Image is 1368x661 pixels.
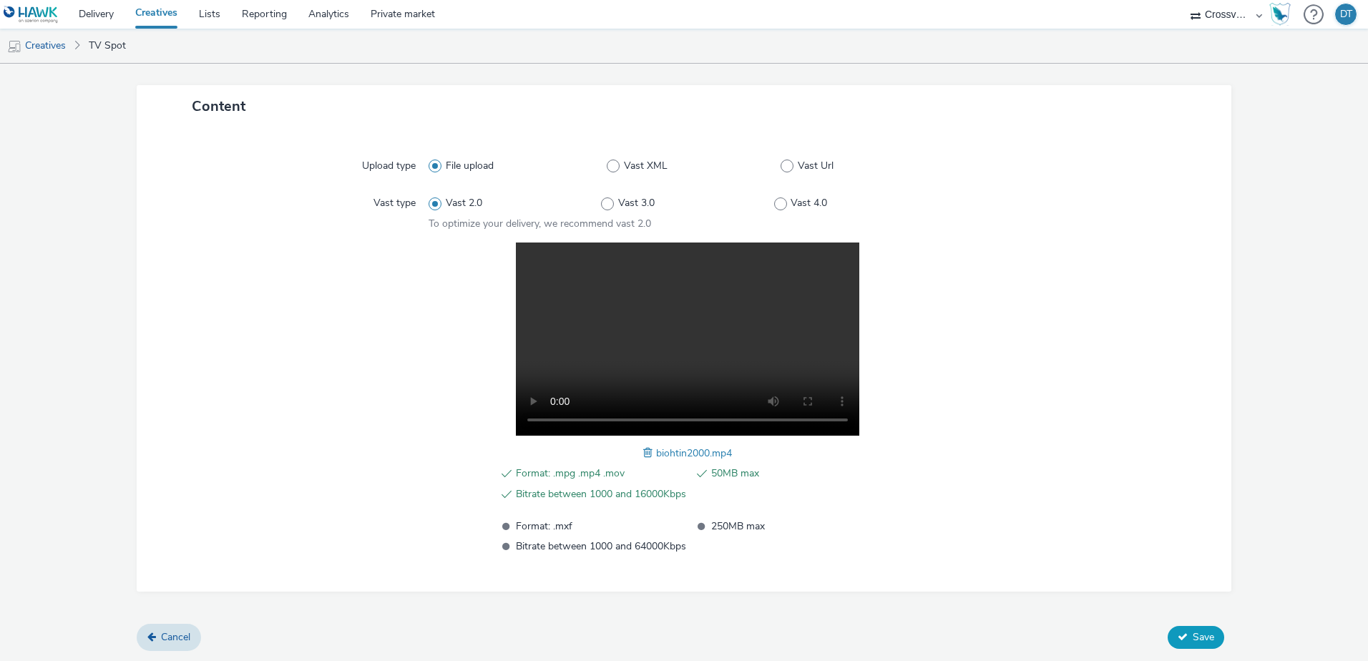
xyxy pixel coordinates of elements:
a: Cancel [137,624,201,651]
span: 50MB max [711,465,881,482]
span: To optimize your delivery, we recommend vast 2.0 [429,217,651,230]
span: Content [192,97,245,116]
label: Vast type [368,190,421,210]
span: Vast Url [798,159,834,173]
span: Save [1193,630,1214,644]
span: Bitrate between 1000 and 16000Kbps [516,486,686,503]
span: Format: .mpg .mp4 .mov [516,465,686,482]
span: Vast XML [624,159,668,173]
img: mobile [7,39,21,54]
span: biohtin2000.mp4 [656,446,732,460]
button: Save [1168,626,1224,649]
span: Bitrate between 1000 and 64000Kbps [516,538,686,554]
div: DT [1340,4,1352,25]
span: Format: .mxf [516,518,686,534]
a: TV Spot [82,29,133,63]
img: undefined Logo [4,6,59,24]
span: Vast 3.0 [618,196,655,210]
span: Vast 2.0 [446,196,482,210]
span: 250MB max [711,518,881,534]
span: Vast 4.0 [791,196,827,210]
span: Cancel [161,630,190,644]
img: Hawk Academy [1269,3,1291,26]
span: File upload [446,159,494,173]
a: Hawk Academy [1269,3,1296,26]
label: Upload type [356,153,421,173]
